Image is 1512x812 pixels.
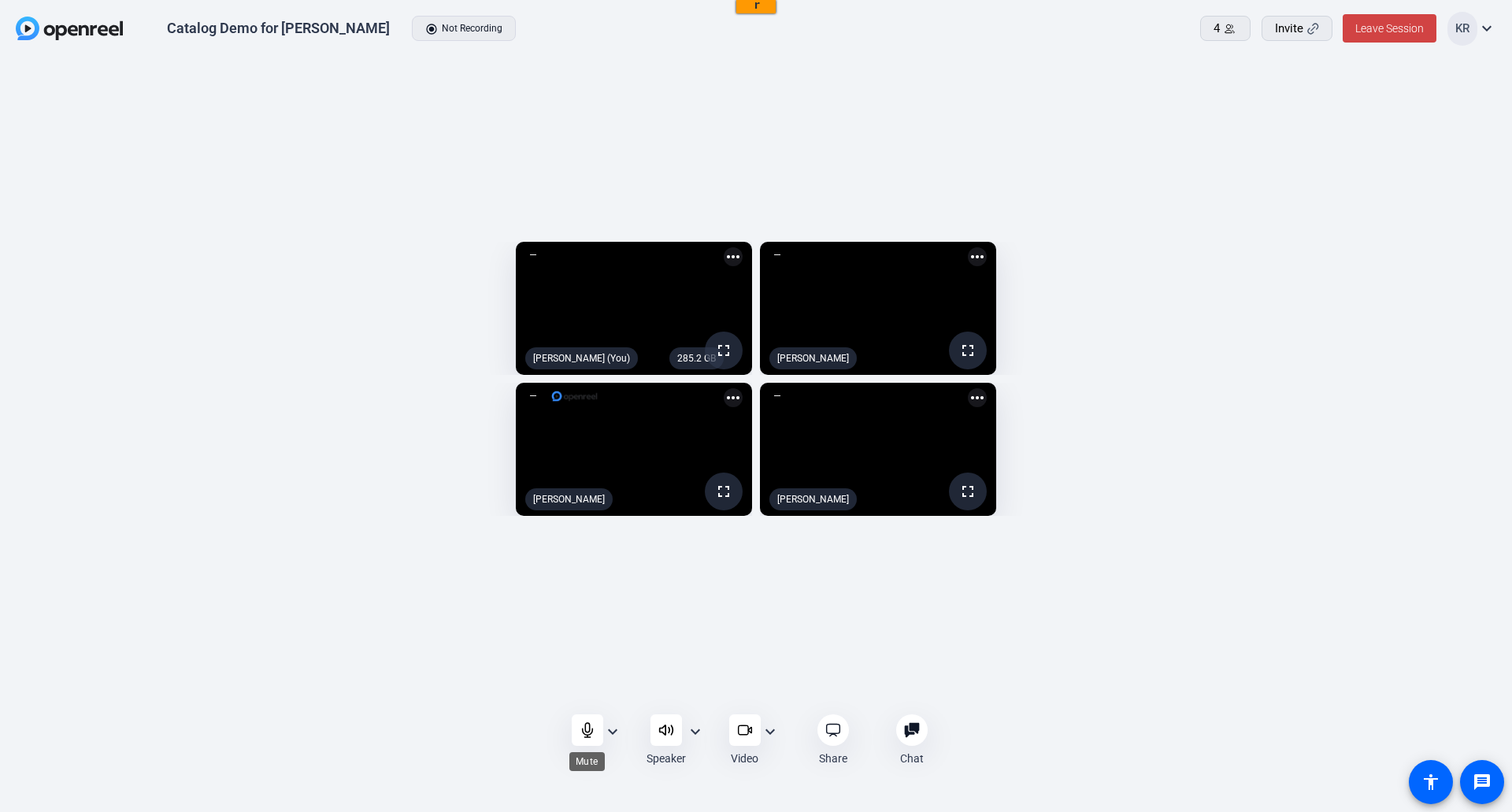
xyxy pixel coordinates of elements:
[958,482,977,501] mat-icon: fullscreen
[280,16,306,28] a: Clear
[1262,16,1332,41] button: Invite
[228,4,302,16] input: ASIN
[769,347,857,369] div: [PERSON_NAME]
[569,752,605,771] div: Mute
[228,16,254,28] a: View
[769,488,857,510] div: [PERSON_NAME]
[669,347,724,369] div: 285.2 GB
[1343,14,1436,43] button: Leave Session
[968,247,987,266] mat-icon: more_horiz
[686,722,705,741] mat-icon: expand_more
[968,388,987,407] mat-icon: more_horiz
[647,751,686,766] div: Speaker
[74,6,200,27] input: ASIN, PO, Alias, + more...
[1200,16,1251,41] button: 4
[16,17,123,40] img: OpenReel logo
[958,341,977,360] mat-icon: fullscreen
[1473,773,1492,792] mat-icon: message
[32,6,52,25] img: kevrettl
[1477,19,1496,38] mat-icon: expand_more
[761,722,780,741] mat-icon: expand_more
[525,488,613,510] div: [PERSON_NAME]
[1447,12,1477,46] div: KR
[714,341,733,360] mat-icon: fullscreen
[550,388,598,404] img: logo
[731,751,758,766] div: Video
[724,388,743,407] mat-icon: more_horiz
[714,482,733,501] mat-icon: fullscreen
[167,19,390,38] div: Catalog Demo for [PERSON_NAME]
[254,16,280,28] a: Copy
[819,751,847,766] div: Share
[724,247,743,266] mat-icon: more_horiz
[900,751,924,766] div: Chat
[1214,20,1220,38] span: 4
[603,722,622,741] mat-icon: expand_more
[1421,773,1440,792] mat-icon: accessibility
[1355,22,1424,35] span: Leave Session
[1275,20,1303,38] span: Invite
[525,347,638,369] div: [PERSON_NAME] (You)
